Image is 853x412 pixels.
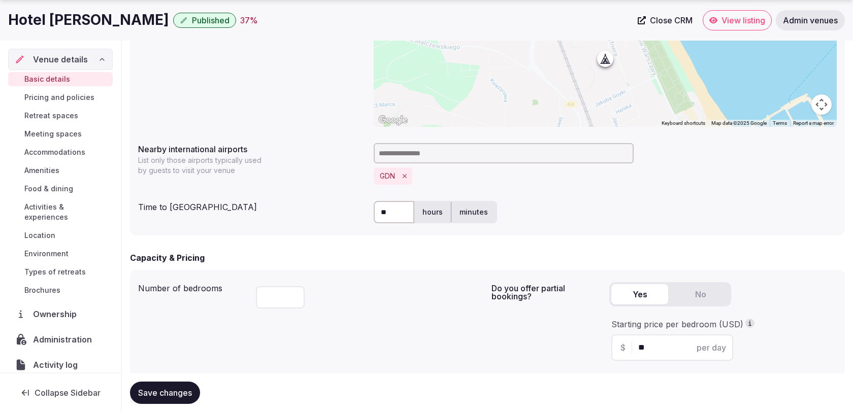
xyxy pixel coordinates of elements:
[8,382,113,404] button: Collapse Sidebar
[783,15,838,25] span: Admin venues
[414,199,451,225] label: hours
[773,120,787,126] a: Terms (opens in new tab)
[8,354,113,375] a: Activity log
[721,15,765,25] span: View listing
[24,129,82,139] span: Meeting spaces
[24,267,86,277] span: Types of retreats
[611,319,835,330] div: Starting price per bedroom (USD)
[399,170,410,182] button: Remove GDN
[138,145,366,153] label: Nearby international airports
[192,15,229,25] span: Published
[662,120,705,127] button: Keyboard shortcuts
[240,14,258,26] button: 37%
[8,182,113,196] a: Food & dining
[24,202,109,222] span: Activities & experiences
[138,388,192,398] span: Save changes
[8,90,113,105] a: Pricing and policies
[8,283,113,297] a: Brochures
[33,53,88,65] span: Venue details
[8,329,113,350] a: Administration
[33,333,96,346] span: Administration
[173,13,236,28] button: Published
[8,200,113,224] a: Activities & experiences
[711,120,767,126] span: Map data ©2025 Google
[24,230,55,241] span: Location
[138,197,366,213] div: Time to [GEOGRAPHIC_DATA]
[697,341,726,354] span: per day
[24,184,73,194] span: Food & dining
[24,165,59,176] span: Amenities
[451,199,496,225] label: minutes
[793,120,834,126] a: Report a map error
[8,247,113,261] a: Environment
[8,145,113,159] a: Accommodations
[672,284,729,304] button: No
[8,10,169,30] h1: Hotel [PERSON_NAME]
[650,15,693,25] span: Close CRM
[8,228,113,243] a: Location
[35,388,101,398] span: Collapse Sidebar
[33,359,82,371] span: Activity log
[130,382,200,404] button: Save changes
[611,284,668,304] button: Yes
[24,285,60,295] span: Brochures
[380,171,395,181] button: GDN
[8,127,113,141] a: Meeting spaces
[376,114,410,127] a: Open this area in Google Maps (opens a new window)
[130,252,205,264] h2: Capacity & Pricing
[491,284,601,300] label: Do you offer partial bookings?
[24,147,85,157] span: Accommodations
[776,10,845,30] a: Admin venues
[8,265,113,279] a: Types of retreats
[138,278,248,294] div: Number of bedrooms
[632,10,699,30] a: Close CRM
[811,94,832,115] button: Map camera controls
[24,111,78,121] span: Retreat spaces
[8,303,113,325] a: Ownership
[24,249,69,259] span: Environment
[8,163,113,178] a: Amenities
[138,155,268,176] p: List only those airports typically used by guests to visit your venue
[8,109,113,123] a: Retreat spaces
[240,14,258,26] div: 37 %
[24,74,70,84] span: Basic details
[33,308,81,320] span: Ownership
[376,114,410,127] img: Google
[8,72,113,86] a: Basic details
[24,92,94,102] span: Pricing and policies
[620,341,626,354] span: $
[703,10,772,30] a: View listing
